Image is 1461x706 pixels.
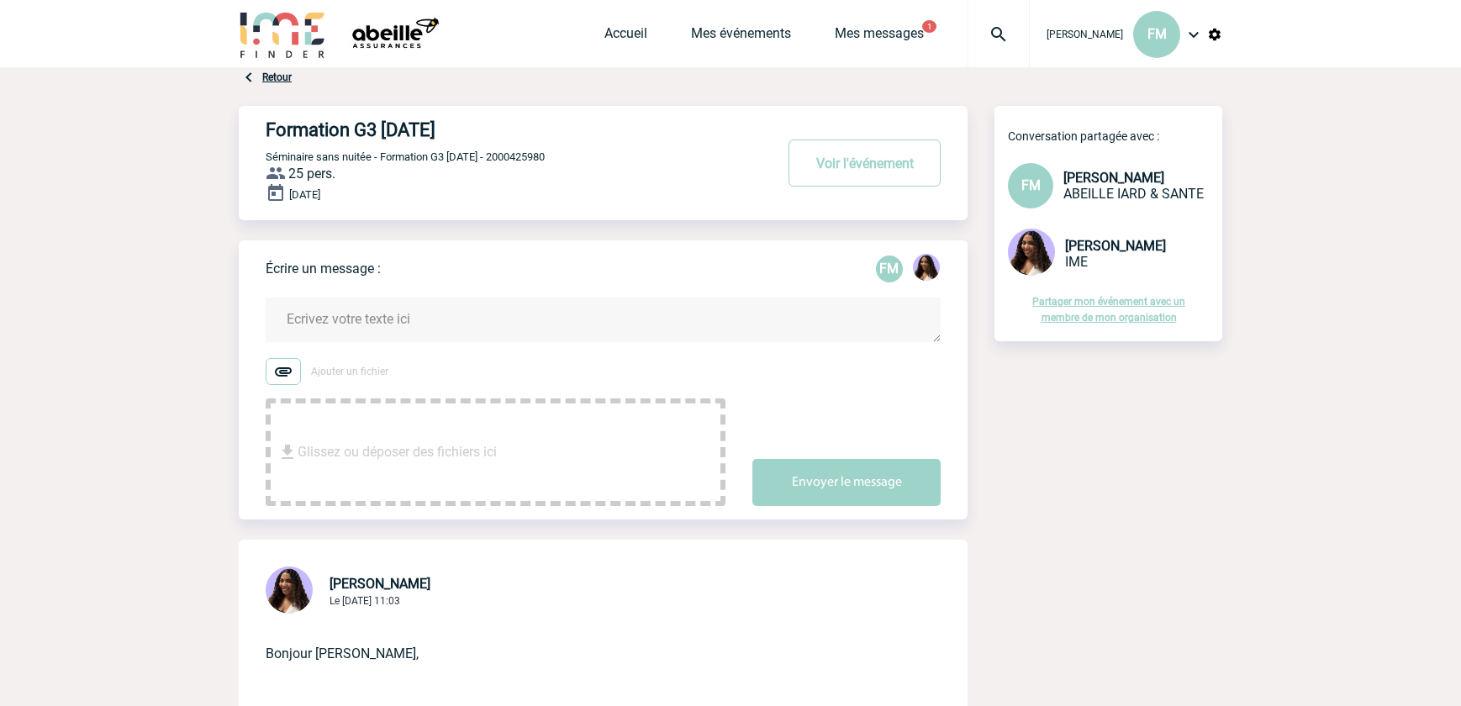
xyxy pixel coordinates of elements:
img: file_download.svg [277,442,298,462]
img: 131234-0.jpg [266,566,313,614]
a: Accueil [604,25,647,49]
span: [PERSON_NAME] [1063,170,1164,186]
a: Mes événements [691,25,791,49]
span: Séminaire sans nuitée - Formation G3 [DATE] - 2000425980 [266,150,545,163]
span: Ajouter un fichier [311,366,388,377]
button: 1 [922,20,936,33]
h4: Formation G3 [DATE] [266,119,724,140]
div: Florence MATHIEU [876,256,903,282]
span: IME [1065,254,1088,270]
img: IME-Finder [239,10,326,58]
div: Jessica NETO BOGALHO [913,254,940,284]
span: [PERSON_NAME] [330,576,430,592]
p: Écrire un message : [266,261,381,277]
a: Partager mon événement avec un membre de mon organisation [1032,296,1185,324]
span: Glissez ou déposer des fichiers ici [298,410,497,494]
span: FM [1021,177,1041,193]
span: [PERSON_NAME] [1065,238,1166,254]
a: Retour [262,71,292,83]
img: 131234-0.jpg [913,254,940,281]
p: FM [876,256,903,282]
p: Conversation partagée avec : [1008,129,1222,143]
button: Envoyer le message [752,459,941,506]
span: ABEILLE IARD & SANTE [1063,186,1204,202]
img: 131234-0.jpg [1008,229,1055,276]
span: [PERSON_NAME] [1047,29,1123,40]
span: 25 pers. [288,166,335,182]
span: Le [DATE] 11:03 [330,595,400,607]
span: FM [1147,26,1167,42]
span: [DATE] [289,188,320,201]
button: Voir l'événement [789,140,941,187]
a: Mes messages [835,25,924,49]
